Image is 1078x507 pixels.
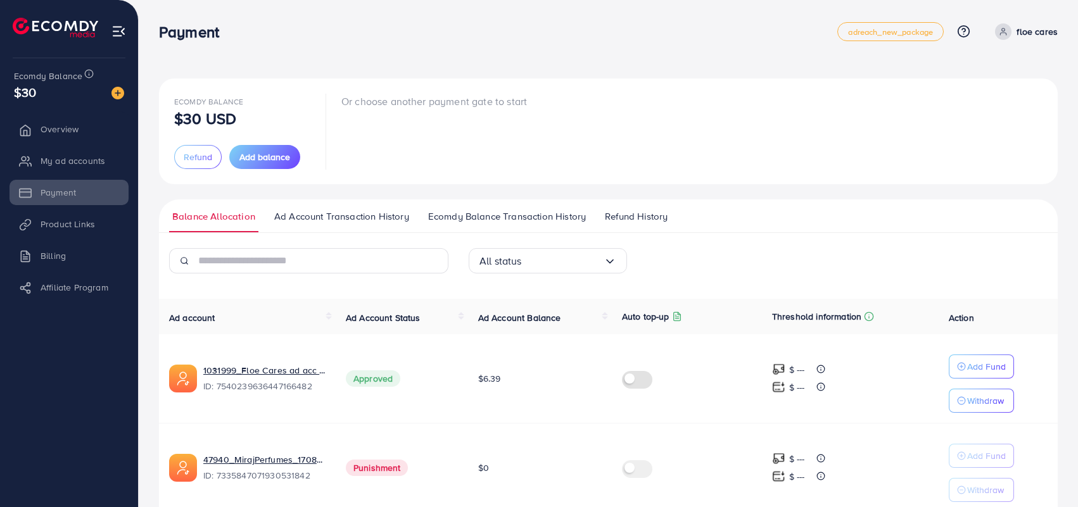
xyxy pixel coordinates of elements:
[346,311,421,324] span: Ad Account Status
[428,210,586,223] span: Ecomdy Balance Transaction History
[169,454,197,482] img: ic-ads-acc.e4c84228.svg
[1017,24,1058,39] p: floe cares
[203,453,326,482] div: <span class='underline'>47940_MirajPerfumes_1708010012354</span></br>7335847071930531842
[203,453,326,466] a: 47940_MirajPerfumes_1708010012354
[169,365,197,392] img: ic-ads-acc.e4c84228.svg
[967,359,1006,374] p: Add Fund
[274,210,409,223] span: Ad Account Transaction History
[469,248,627,273] div: Search for option
[949,311,974,324] span: Action
[967,393,1004,408] p: Withdraw
[478,372,501,385] span: $6.39
[203,364,326,377] a: 1031999_Floe Cares ad acc no 1_1755598915786
[14,83,36,101] span: $30
[111,24,126,39] img: menu
[789,469,805,484] p: $ ---
[522,251,604,271] input: Search for option
[622,309,669,324] p: Auto top-up
[967,482,1004,498] p: Withdraw
[346,460,409,476] span: Punishment
[174,96,243,107] span: Ecomdy Balance
[479,251,522,271] span: All status
[772,452,785,465] img: top-up amount
[949,444,1014,468] button: Add Fund
[174,111,236,126] p: $30 USD
[169,311,215,324] span: Ad account
[14,70,82,82] span: Ecomdy Balance
[478,311,561,324] span: Ad Account Balance
[990,23,1058,40] a: floe cares
[949,354,1014,379] button: Add Fund
[13,18,98,37] img: logo
[772,380,785,394] img: top-up amount
[789,362,805,377] p: $ ---
[203,380,326,392] span: ID: 7540239636447166482
[772,363,785,376] img: top-up amount
[346,370,400,387] span: Approved
[837,22,944,41] a: adreach_new_package
[174,145,222,169] button: Refund
[172,210,255,223] span: Balance Allocation
[203,469,326,482] span: ID: 7335847071930531842
[967,448,1006,463] p: Add Fund
[111,87,124,99] img: image
[949,478,1014,502] button: Withdraw
[949,389,1014,413] button: Withdraw
[239,151,290,163] span: Add balance
[772,470,785,483] img: top-up amount
[848,28,933,36] span: adreach_new_package
[159,23,229,41] h3: Payment
[789,380,805,395] p: $ ---
[341,94,527,109] p: Or choose another payment gate to start
[229,145,300,169] button: Add balance
[789,451,805,466] p: $ ---
[478,461,489,474] span: $0
[605,210,668,223] span: Refund History
[772,309,861,324] p: Threshold information
[203,364,326,393] div: <span class='underline'>1031999_Floe Cares ad acc no 1_1755598915786</span></br>7540239636447166482
[184,151,212,163] span: Refund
